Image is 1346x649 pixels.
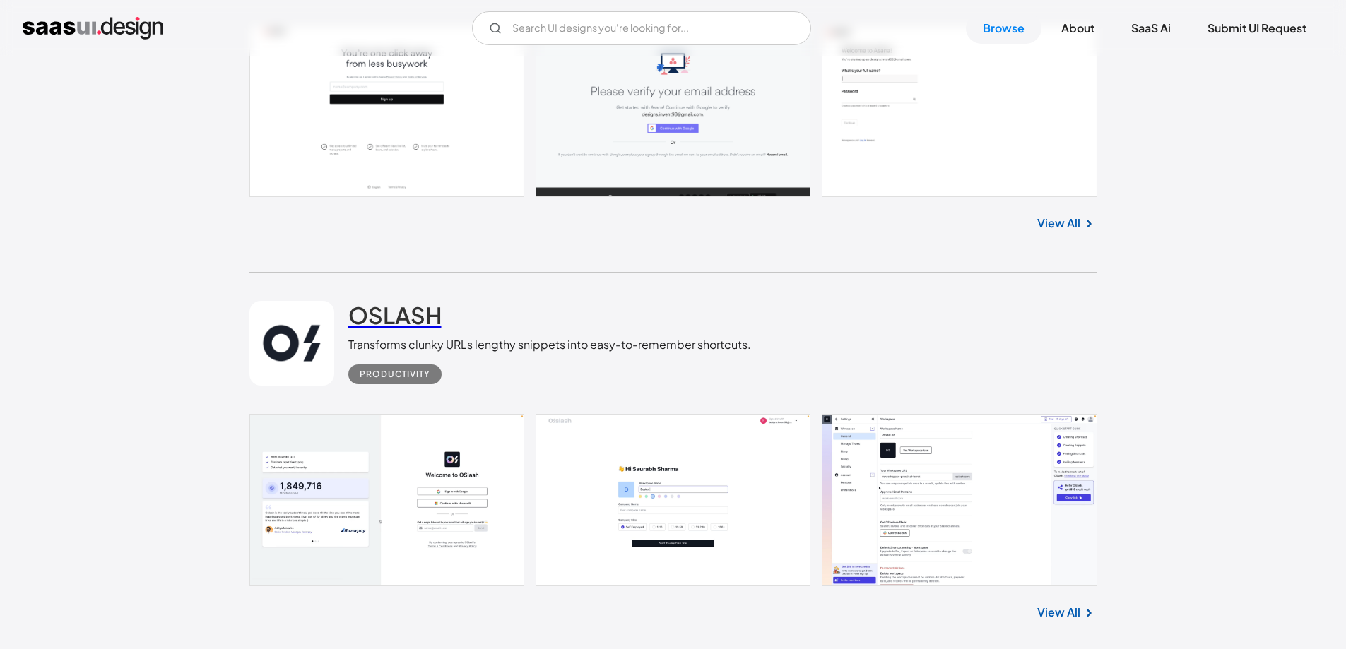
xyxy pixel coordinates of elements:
[1037,604,1080,621] a: View All
[348,301,442,336] a: OSLASH
[348,336,751,353] div: Transforms clunky URLs lengthy snippets into easy-to-remember shortcuts.
[360,366,430,383] div: Productivity
[1044,13,1111,44] a: About
[23,17,163,40] a: home
[1191,13,1323,44] a: Submit UI Request
[472,11,811,45] form: Email Form
[1037,215,1080,232] a: View All
[472,11,811,45] input: Search UI designs you're looking for...
[1114,13,1188,44] a: SaaS Ai
[348,301,442,329] h2: OSLASH
[966,13,1041,44] a: Browse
